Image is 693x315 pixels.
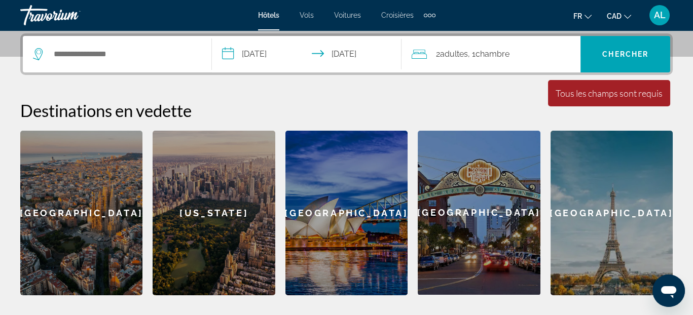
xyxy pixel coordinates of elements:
[551,131,673,295] a: [GEOGRAPHIC_DATA]
[468,47,509,61] span: , 1
[418,131,540,295] div: [GEOGRAPHIC_DATA]
[607,9,631,23] button: Change currency
[654,10,666,20] span: AL
[381,11,414,19] a: Croisières
[646,5,673,26] button: User Menu
[300,11,314,19] a: Vols
[476,49,509,59] span: Chambre
[258,11,279,19] a: Hôtels
[20,131,142,295] a: [GEOGRAPHIC_DATA]
[23,36,670,72] div: Search widget
[607,12,622,20] span: CAD
[20,2,122,28] a: Travorium
[573,9,592,23] button: Change language
[440,49,468,59] span: Adultes
[153,131,275,295] a: [US_STATE]
[212,36,401,72] button: Check-in date: Sep 13, 2025 Check-out date: Sep 14, 2025
[402,36,580,72] button: Travelers: 2 adults, 0 children
[334,11,361,19] a: Voitures
[418,131,540,295] a: [GEOGRAPHIC_DATA]
[652,274,685,307] iframe: Bouton de lancement de la fenêtre de messagerie
[580,36,670,72] button: Chercher
[20,100,673,121] h2: Destinations en vedette
[602,50,648,58] span: Chercher
[285,131,408,295] a: [GEOGRAPHIC_DATA]
[573,12,582,20] span: fr
[556,88,663,99] div: Tous les champs sont requis
[436,47,468,61] span: 2
[424,7,435,23] button: Extra navigation items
